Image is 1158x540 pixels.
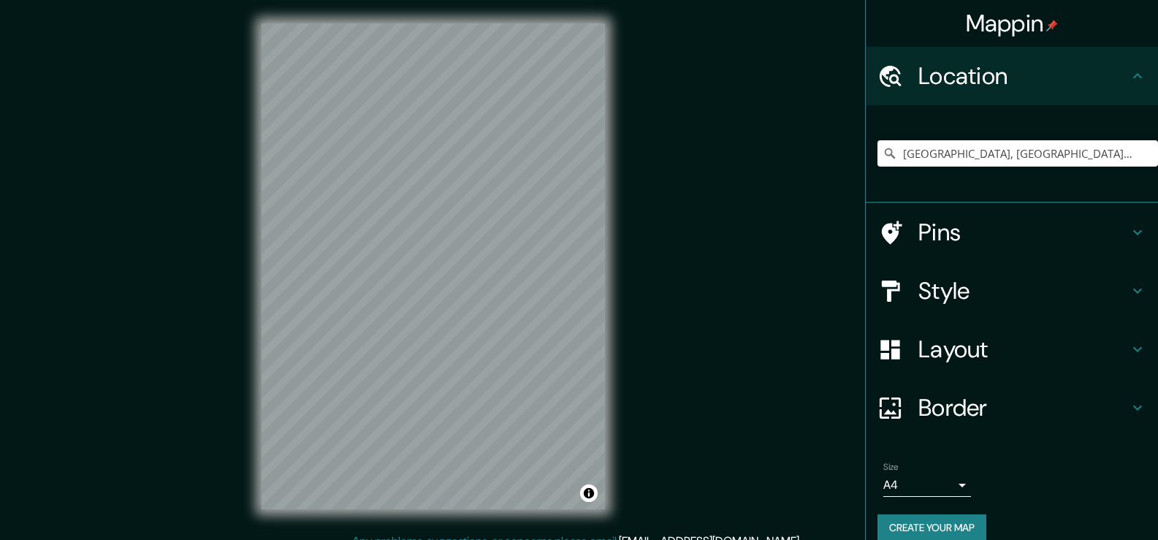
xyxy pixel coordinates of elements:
[918,276,1129,305] h4: Style
[866,379,1158,437] div: Border
[918,335,1129,364] h4: Layout
[918,393,1129,422] h4: Border
[866,47,1158,105] div: Location
[580,484,598,502] button: Toggle attribution
[866,262,1158,320] div: Style
[883,461,899,474] label: Size
[1028,483,1142,524] iframe: Help widget launcher
[918,61,1129,91] h4: Location
[918,218,1129,247] h4: Pins
[883,474,971,497] div: A4
[866,320,1158,379] div: Layout
[966,9,1059,38] h4: Mappin
[866,203,1158,262] div: Pins
[877,140,1158,167] input: Pick your city or area
[1046,20,1058,31] img: pin-icon.png
[262,23,605,509] canvas: Map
